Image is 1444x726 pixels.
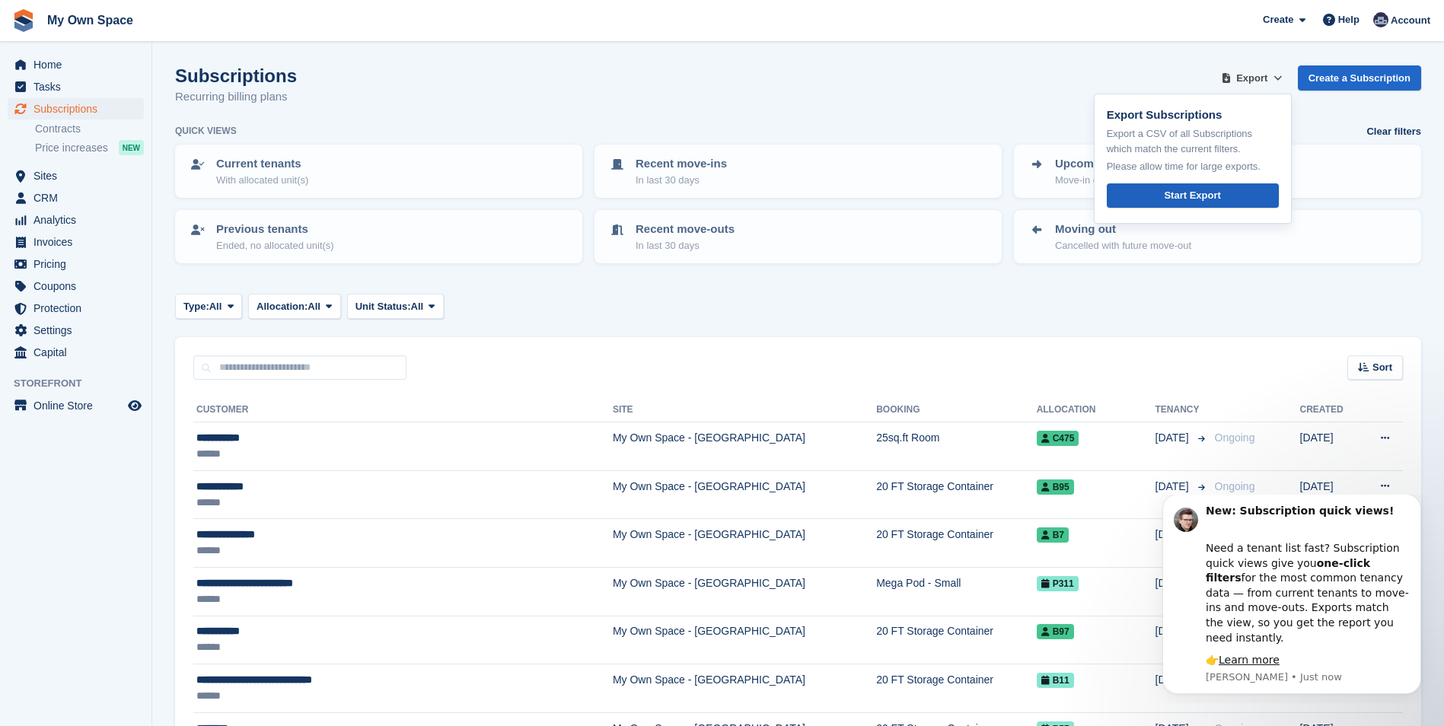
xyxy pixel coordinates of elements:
[193,398,613,422] th: Customer
[33,54,125,75] span: Home
[33,187,125,209] span: CRM
[126,396,144,415] a: Preview store
[66,10,254,22] b: New: Subscription quick views!
[1055,173,1164,188] p: Move-in date > [DATE]
[35,141,108,155] span: Price increases
[257,299,308,314] span: Allocation:
[411,299,424,314] span: All
[8,209,144,231] a: menu
[216,173,308,188] p: With allocated unit(s)
[33,275,125,297] span: Coupons
[613,398,876,422] th: Site
[33,253,125,275] span: Pricing
[8,395,144,416] a: menu
[1164,188,1220,203] div: Start Export
[33,342,125,363] span: Capital
[876,616,1036,664] td: 20 FT Storage Container
[1236,71,1267,86] span: Export
[1037,576,1079,591] span: P311
[8,98,144,119] a: menu
[33,231,125,253] span: Invoices
[1037,479,1074,495] span: B95
[347,294,444,319] button: Unit Status: All
[1055,155,1164,173] p: Upcoming move-ins
[33,76,125,97] span: Tasks
[1055,238,1191,253] p: Cancelled with future move-out
[636,173,727,188] p: In last 30 days
[1037,431,1079,446] span: C475
[35,122,144,136] a: Contracts
[876,422,1036,471] td: 25sq.ft Room
[175,124,237,138] h6: Quick views
[8,320,144,341] a: menu
[8,54,144,75] a: menu
[636,155,727,173] p: Recent move-ins
[1219,65,1286,91] button: Export
[1015,212,1420,262] a: Moving out Cancelled with future move-out
[613,422,876,471] td: My Own Space - [GEOGRAPHIC_DATA]
[1391,13,1430,28] span: Account
[8,298,144,319] a: menu
[12,9,35,32] img: stora-icon-8386f47178a22dfd0bd8f6a31ec36ba5ce8667c1dd55bd0f319d3a0aa187defe.svg
[596,146,1000,196] a: Recent move-ins In last 30 days
[876,398,1036,422] th: Booking
[876,519,1036,568] td: 20 FT Storage Container
[1156,398,1209,422] th: Tenancy
[876,664,1036,713] td: 20 FT Storage Container
[216,238,334,253] p: Ended, no allocated unit(s)
[1140,495,1444,703] iframe: Intercom notifications message
[1215,431,1255,444] span: Ongoing
[8,253,144,275] a: menu
[1037,624,1074,639] span: B97
[1107,183,1279,209] a: Start Export
[66,31,270,151] div: Need a tenant list fast? Subscription quick views give you for the most common tenancy data — fro...
[636,221,735,238] p: Recent move-outs
[8,165,144,186] a: menu
[1107,126,1279,156] p: Export a CSV of all Subscriptions which match the current filters.
[8,342,144,363] a: menu
[1107,159,1279,174] p: Please allow time for large exports.
[41,8,139,33] a: My Own Space
[1037,398,1156,422] th: Allocation
[1215,480,1255,492] span: Ongoing
[34,13,59,37] img: Profile image for Steven
[35,139,144,156] a: Price increases NEW
[175,65,297,86] h1: Subscriptions
[1156,479,1192,495] span: [DATE]
[613,519,876,568] td: My Own Space - [GEOGRAPHIC_DATA]
[66,176,270,189] p: Message from Steven, sent Just now
[1338,12,1360,27] span: Help
[596,212,1000,262] a: Recent move-outs In last 30 days
[248,294,341,319] button: Allocation: All
[1015,146,1420,196] a: Upcoming move-ins Move-in date > [DATE]
[177,212,581,262] a: Previous tenants Ended, no allocated unit(s)
[119,140,144,155] div: NEW
[8,76,144,97] a: menu
[613,616,876,664] td: My Own Space - [GEOGRAPHIC_DATA]
[8,275,144,297] a: menu
[209,299,222,314] span: All
[33,209,125,231] span: Analytics
[177,146,581,196] a: Current tenants With allocated unit(s)
[14,376,151,391] span: Storefront
[613,567,876,616] td: My Own Space - [GEOGRAPHIC_DATA]
[175,294,242,319] button: Type: All
[33,165,125,186] span: Sites
[175,88,297,106] p: Recurring billing plans
[308,299,320,314] span: All
[613,664,876,713] td: My Own Space - [GEOGRAPHIC_DATA]
[1300,422,1360,471] td: [DATE]
[1037,527,1069,543] span: B7
[66,158,270,174] div: 👉
[183,299,209,314] span: Type:
[876,470,1036,519] td: 20 FT Storage Container
[33,395,125,416] span: Online Store
[33,98,125,119] span: Subscriptions
[8,187,144,209] a: menu
[1037,673,1074,688] span: B11
[1366,124,1421,139] a: Clear filters
[355,299,411,314] span: Unit Status:
[1372,360,1392,375] span: Sort
[33,320,125,341] span: Settings
[1300,398,1360,422] th: Created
